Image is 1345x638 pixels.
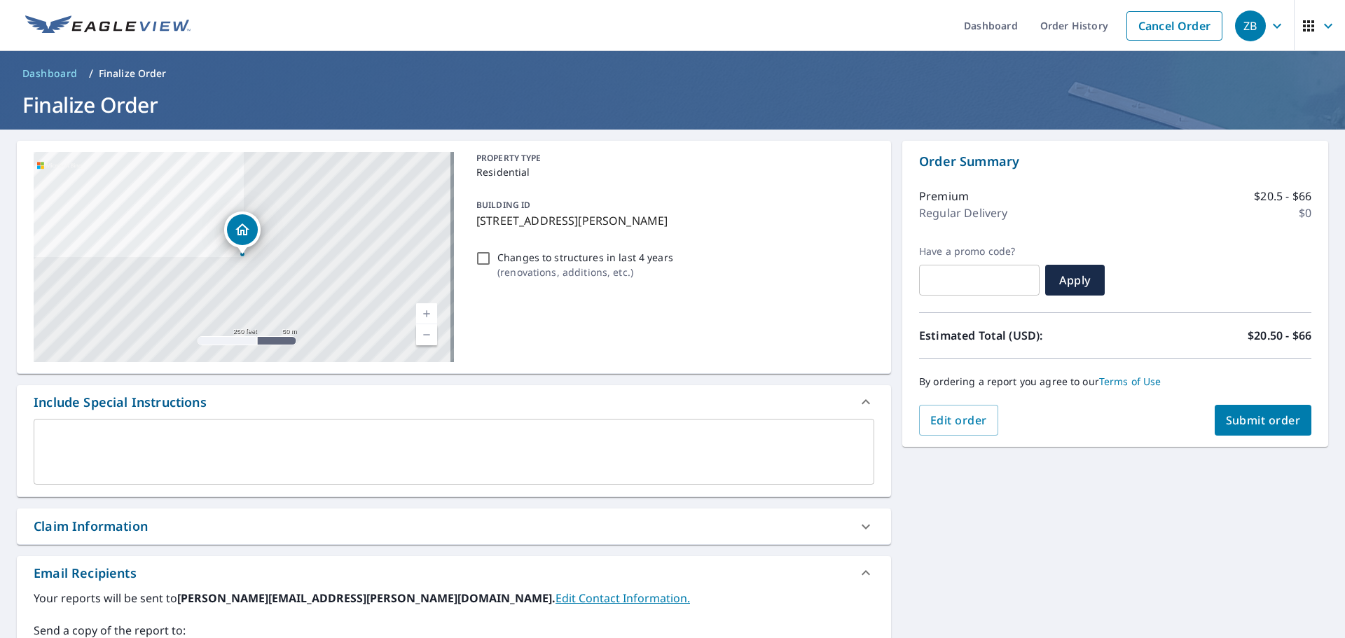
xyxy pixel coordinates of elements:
[17,385,891,419] div: Include Special Instructions
[919,245,1040,258] label: Have a promo code?
[919,188,969,204] p: Premium
[34,590,874,606] label: Your reports will be sent to
[17,62,83,85] a: Dashboard
[1254,188,1311,204] p: $20.5 - $66
[416,324,437,345] a: Current Level 17, Zoom Out
[416,303,437,324] a: Current Level 17, Zoom In
[919,327,1115,344] p: Estimated Total (USD):
[1045,265,1105,296] button: Apply
[930,412,987,428] span: Edit order
[497,250,673,265] p: Changes to structures in last 4 years
[1056,272,1094,288] span: Apply
[919,375,1311,388] p: By ordering a report you agree to our
[224,211,261,255] div: Dropped pin, building 1, Residential property, 109 Willow Rd Belle Mead, NJ 08502
[1248,327,1311,344] p: $20.50 - $66
[1299,204,1311,221] p: $0
[177,590,556,606] b: [PERSON_NAME][EMAIL_ADDRESS][PERSON_NAME][DOMAIN_NAME].
[22,67,78,81] span: Dashboard
[1235,11,1266,41] div: ZB
[17,508,891,544] div: Claim Information
[34,393,207,412] div: Include Special Instructions
[25,15,191,36] img: EV Logo
[1226,412,1301,428] span: Submit order
[1215,405,1312,436] button: Submit order
[919,204,1007,221] p: Regular Delivery
[497,265,673,279] p: ( renovations, additions, etc. )
[1126,11,1222,41] a: Cancel Order
[476,199,530,211] p: BUILDING ID
[476,152,869,165] p: PROPERTY TYPE
[1099,375,1161,388] a: Terms of Use
[89,65,93,82] li: /
[34,564,137,583] div: Email Recipients
[919,152,1311,171] p: Order Summary
[476,212,869,229] p: [STREET_ADDRESS][PERSON_NAME]
[34,517,148,536] div: Claim Information
[476,165,869,179] p: Residential
[556,590,690,606] a: EditContactInfo
[99,67,167,81] p: Finalize Order
[919,405,998,436] button: Edit order
[17,90,1328,119] h1: Finalize Order
[17,556,891,590] div: Email Recipients
[17,62,1328,85] nav: breadcrumb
